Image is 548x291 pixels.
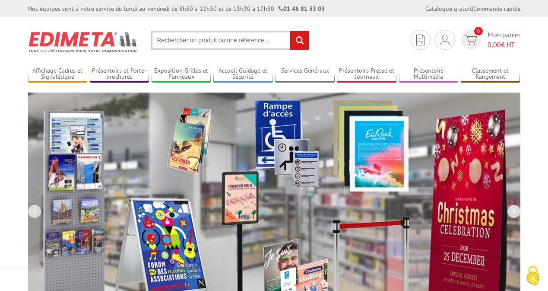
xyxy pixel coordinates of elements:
[461,67,520,81] a: Classement et Rangement
[151,31,309,50] input: Rechercher un produit ou une référence...
[337,67,396,81] a: Présentoirs Presse et Journaux
[488,40,501,49] span: 0,00
[275,67,335,81] a: Services Généraux
[518,262,548,291] button: Cookies (fenêtre modale)
[28,26,138,58] img: Présentoir, panneau, stand - Edimeta - PLV, affichage, mobilier bureau, entreprise
[459,30,520,50] a: devis rapide 0 Mon panier 0,00€ HT
[474,27,483,35] span: 0
[28,67,88,81] a: Affichage Cadres et Signalétique
[488,30,520,50] span: Mon panier
[465,35,477,45] img: devis rapide
[488,40,520,50] span: € HT
[90,67,149,81] a: Présentoirs et Porte-brochures
[290,31,309,50] input: rechercher
[473,5,520,13] a: Commande rapide
[440,35,450,45] img: devis rapide
[213,67,273,81] a: Accueil Guidage et Sécurité
[416,35,425,45] img: devis rapide
[425,4,520,13] div: |
[425,5,472,13] a: Catalogue gratuit
[28,4,325,13] div: Nos équipes sont à votre service du lundi au vendredi de 8h30 à 12h30 et de 13h30 à 17h30
[152,67,211,81] a: Exposition Grilles et Panneaux
[522,265,544,287] img: Cookies (fenêtre modale)
[279,5,325,13] strong: 01 46 81 33 03
[399,67,459,81] a: Présentoirs Multimédia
